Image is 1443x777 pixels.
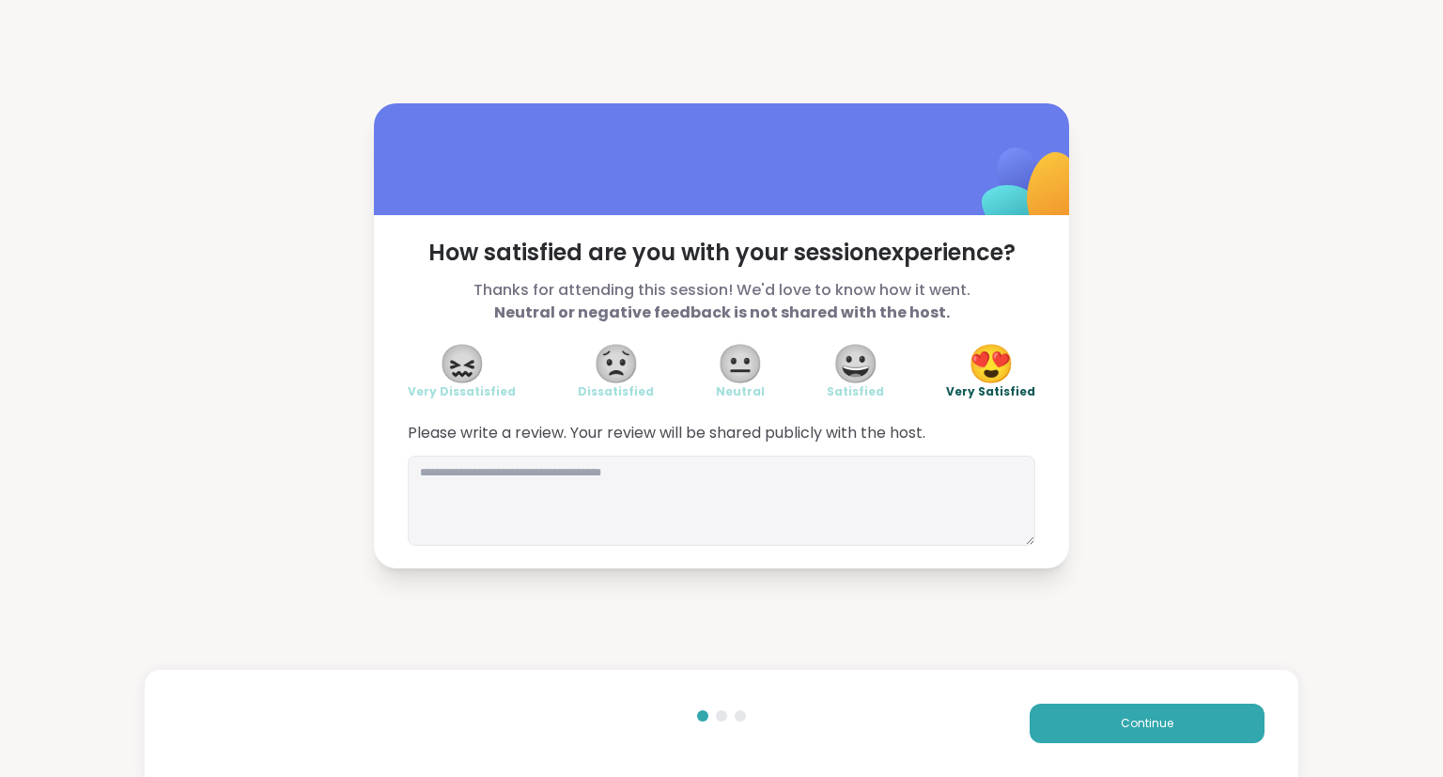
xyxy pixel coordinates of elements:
span: Thanks for attending this session! We'd love to know how it went. [408,279,1035,324]
b: Neutral or negative feedback is not shared with the host. [494,302,950,323]
span: 😐 [717,347,764,381]
span: Satisfied [827,384,884,399]
button: Continue [1030,704,1265,743]
span: Neutral [716,384,765,399]
img: ShareWell Logomark [938,99,1125,286]
span: 😟 [593,347,640,381]
span: Very Satisfied [946,384,1035,399]
span: Dissatisfied [578,384,654,399]
span: Continue [1121,715,1173,732]
span: Very Dissatisfied [408,384,516,399]
span: 😖 [439,347,486,381]
span: How satisfied are you with your session experience? [408,238,1035,268]
span: 😍 [968,347,1015,381]
span: 😀 [832,347,879,381]
span: Please write a review. Your review will be shared publicly with the host. [408,422,1035,444]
